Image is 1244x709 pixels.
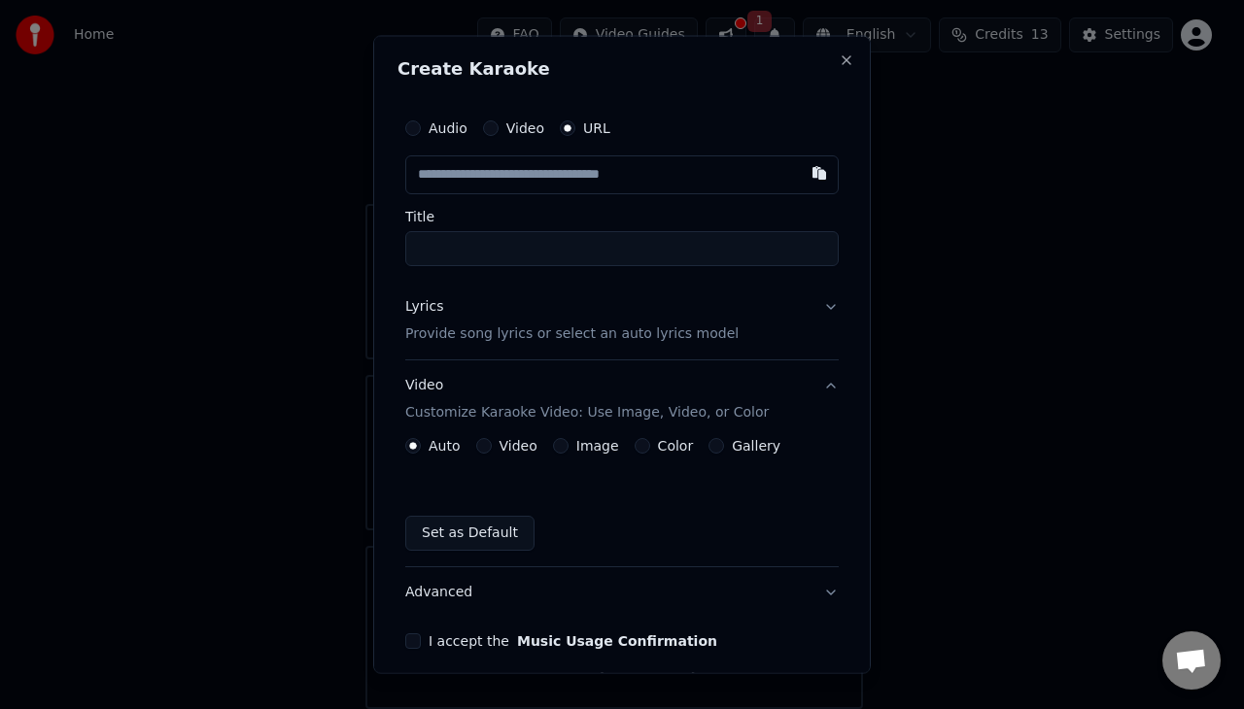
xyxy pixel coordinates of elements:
button: I accept the [517,633,717,647]
label: Auto [429,438,461,452]
label: Video [500,438,537,452]
div: VideoCustomize Karaoke Video: Use Image, Video, or Color [405,437,839,565]
button: Set as Default [405,515,535,550]
label: URL [583,121,610,135]
label: Color [658,438,694,452]
h2: Create Karaoke [397,60,847,78]
div: Video [405,375,769,422]
label: Image [576,438,619,452]
button: Advanced [405,566,839,617]
label: Gallery [732,438,780,452]
button: LyricsProvide song lyrics or select an auto lyrics model [405,282,839,359]
label: Audio [429,121,467,135]
p: Provide song lyrics or select an auto lyrics model [405,323,739,343]
label: Title [405,210,839,223]
label: Video [506,121,544,135]
p: Customize Karaoke Video: Use Image, Video, or Color [405,402,769,422]
div: Lyrics [405,297,443,317]
label: I accept the [429,633,717,647]
button: VideoCustomize Karaoke Video: Use Image, Video, or Color [405,359,839,437]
